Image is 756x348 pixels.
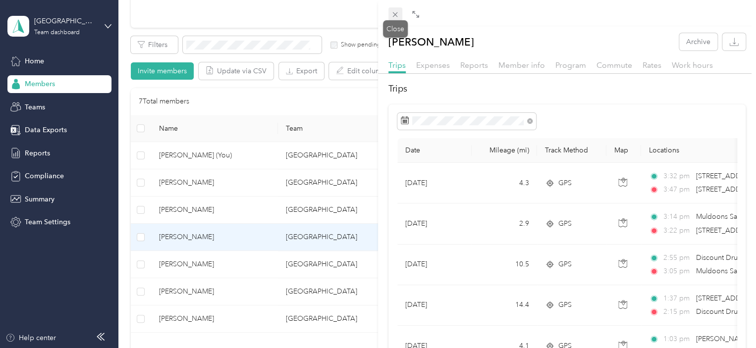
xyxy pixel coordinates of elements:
span: 2:15 pm [663,306,691,317]
td: [DATE] [397,285,472,326]
span: GPS [558,259,572,270]
td: 2.9 [472,203,537,244]
span: 1:37 pm [663,293,691,304]
td: [DATE] [397,163,472,203]
td: 10.5 [472,245,537,285]
span: Commute [596,60,632,70]
span: 2:55 pm [663,252,691,263]
td: 14.4 [472,285,537,326]
div: Close [383,20,408,38]
span: 3:32 pm [663,171,691,182]
th: Date [397,138,472,163]
th: Map [606,138,641,163]
td: [DATE] [397,245,472,285]
span: Rates [643,60,661,70]
span: Reports [460,60,488,70]
span: 3:05 pm [663,266,691,277]
span: 3:14 pm [663,211,691,222]
button: Archive [679,33,717,50]
span: 3:47 pm [663,184,691,195]
p: [PERSON_NAME] [388,33,474,50]
td: 4.3 [472,163,537,203]
iframe: Everlance-gr Chat Button Frame [701,293,756,348]
span: Member info [498,60,545,70]
th: Track Method [537,138,606,163]
span: GPS [558,218,572,229]
span: 3:22 pm [663,225,691,236]
span: GPS [558,299,572,310]
span: GPS [558,178,572,189]
span: Expenses [416,60,450,70]
span: Trips [388,60,406,70]
span: Program [555,60,586,70]
span: 1:03 pm [663,334,691,345]
span: Work hours [672,60,713,70]
td: [DATE] [397,203,472,244]
h2: Trips [388,82,746,96]
th: Mileage (mi) [472,138,537,163]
